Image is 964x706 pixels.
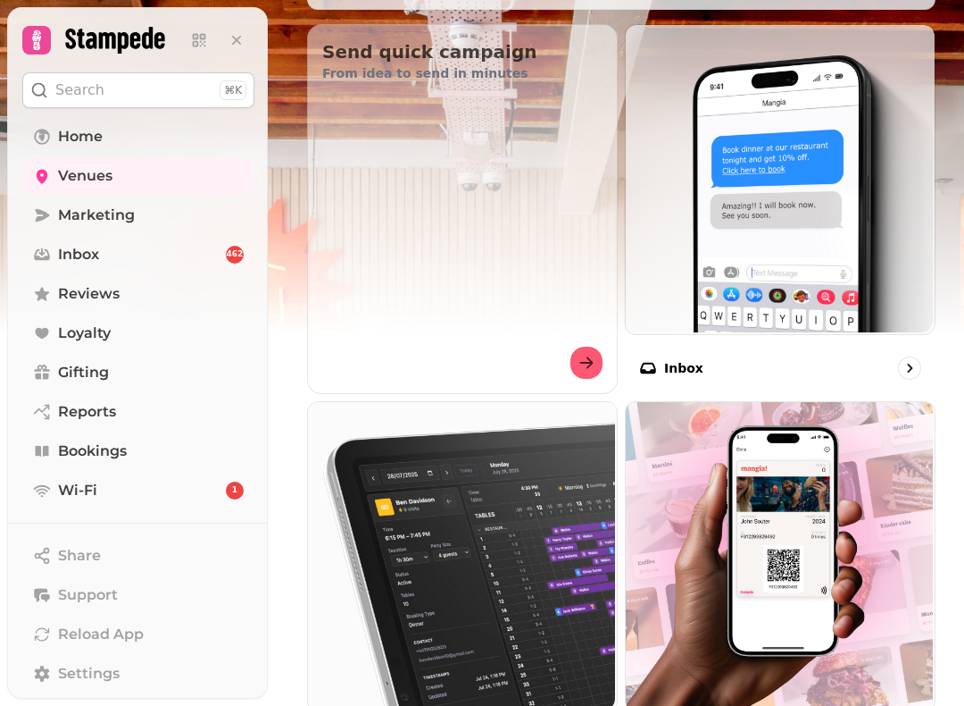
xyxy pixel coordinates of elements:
[22,617,254,652] button: Reload App
[22,538,254,574] button: Share
[624,23,933,332] img: Inbox
[220,80,246,100] div: ⌘K
[22,276,254,312] a: Reviews
[232,484,237,497] span: 1
[58,323,111,344] span: Loyalty
[58,441,127,462] span: Bookings
[58,362,109,383] span: Gifting
[22,198,254,233] a: Marketing
[22,577,254,613] button: Support
[22,72,254,108] button: Search⌘K
[58,205,135,226] span: Marketing
[58,624,144,645] span: Reload App
[22,237,254,273] a: Inbox462
[55,80,104,101] p: Search
[901,359,918,377] svg: go to
[22,656,254,692] a: Settings
[22,158,254,194] a: Venues
[22,355,254,391] a: Gifting
[22,119,254,155] a: Home
[58,165,112,187] span: Venues
[322,64,602,82] p: From idea to send in minutes
[22,315,254,351] a: Loyalty
[307,24,618,394] button: Send quick campaignFrom idea to send in minutes
[22,394,254,430] a: Reports
[22,473,254,508] a: Wi-Fi1
[58,480,97,501] span: Wi-Fi
[322,39,602,64] h2: Send quick campaign
[625,24,935,394] a: InboxInbox
[58,545,101,567] span: Share
[58,244,99,265] span: Inbox
[664,359,703,377] p: Inbox
[58,283,120,305] span: Reviews
[58,584,118,606] span: Support
[58,401,116,423] span: Reports
[58,126,103,147] span: Home
[22,433,254,469] a: Bookings
[58,663,120,685] span: Settings
[227,248,244,261] span: 462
